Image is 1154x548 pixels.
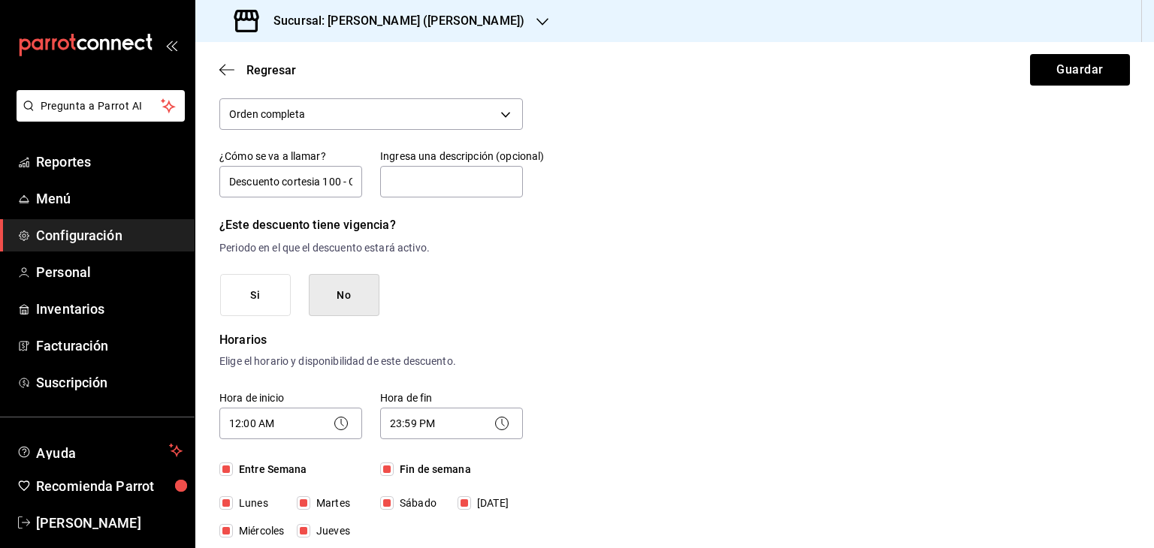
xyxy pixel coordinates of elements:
[380,151,523,161] label: Ingresa una descripción (opcional)
[219,331,523,349] p: Horarios
[309,274,379,317] button: No
[246,63,296,77] span: Regresar
[11,109,185,125] a: Pregunta a Parrot AI
[36,441,163,459] span: Ayuda
[219,392,362,402] label: Hora de inicio
[261,12,524,30] h3: Sucursal: [PERSON_NAME] ([PERSON_NAME])
[36,262,183,282] span: Personal
[220,274,291,317] button: Si
[310,523,350,539] span: Jueves
[219,151,362,161] label: ¿Cómo se va a llamar?
[36,225,183,245] span: Configuración
[36,513,183,533] span: [PERSON_NAME]
[219,98,523,130] div: Orden completa
[219,63,296,77] button: Regresar
[310,495,350,511] span: Martes
[233,462,307,477] span: Entre Semana
[41,98,162,114] span: Pregunta a Parrot AI
[394,495,437,511] span: Sábado
[471,495,509,511] span: [DATE]
[219,240,523,256] p: Periodo en el que el descuento estará activo.
[233,523,284,539] span: Miércoles
[1030,54,1130,86] button: Guardar
[380,392,523,402] label: Hora de fin
[17,90,185,122] button: Pregunta a Parrot AI
[36,372,183,393] span: Suscripción
[219,408,362,439] div: 12:00 AM
[380,408,523,439] div: 23:59 PM
[233,495,268,511] span: Lunes
[36,336,183,356] span: Facturación
[394,462,471,477] span: Fin de semana
[36,299,183,319] span: Inventarios
[219,215,523,236] h6: ¿Este descuento tiene vigencia?
[219,354,523,369] p: Elige el horario y disponibilidad de este descuento.
[36,152,183,172] span: Reportes
[165,39,177,51] button: open_drawer_menu
[36,188,183,209] span: Menú
[36,476,183,496] span: Recomienda Parrot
